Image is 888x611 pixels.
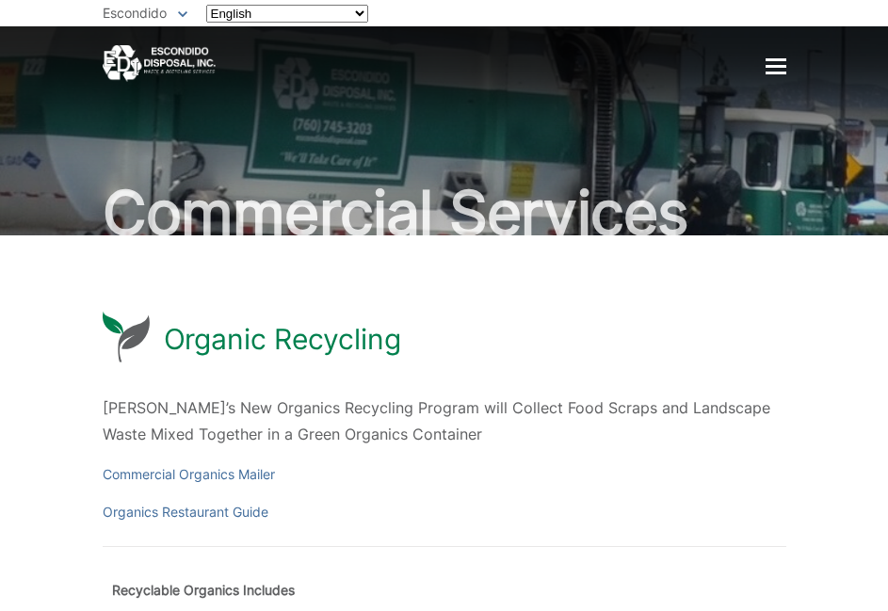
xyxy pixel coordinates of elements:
[103,183,786,243] h2: Commercial Services
[103,464,275,485] a: Commercial Organics Mailer
[206,5,368,23] select: Select a language
[164,322,401,356] h1: Organic Recycling
[103,45,216,82] a: EDCD logo. Return to the homepage.
[103,394,786,447] p: [PERSON_NAME]’s New Organics Recycling Program will Collect Food Scraps and Landscape Waste Mixed...
[103,5,167,21] span: Escondido
[112,582,295,598] strong: Recyclable Organics Includes
[103,502,268,523] a: Organics Restaurant Guide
